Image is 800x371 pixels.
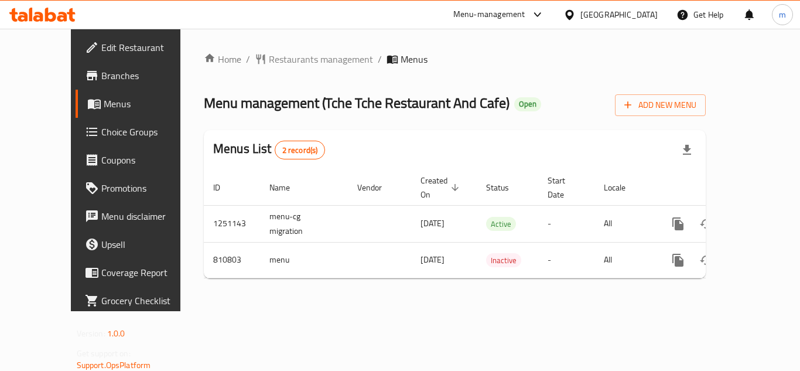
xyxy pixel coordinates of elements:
[420,252,445,267] span: [DATE]
[77,326,105,341] span: Version:
[275,145,325,156] span: 2 record(s)
[378,52,382,66] li: /
[486,181,524,195] span: Status
[213,140,325,159] h2: Menus List
[213,181,235,195] span: ID
[76,230,204,258] a: Upsell
[514,97,541,111] div: Open
[624,98,696,113] span: Add New Menu
[77,346,131,361] span: Get support on:
[246,52,250,66] li: /
[779,8,786,21] span: m
[101,209,195,223] span: Menu disclaimer
[486,217,516,231] span: Active
[255,52,373,66] a: Restaurants management
[604,181,641,195] span: Locale
[76,202,204,230] a: Menu disclaimer
[107,326,125,341] span: 1.0.0
[655,170,786,206] th: Actions
[420,216,445,231] span: [DATE]
[76,146,204,174] a: Coupons
[486,254,521,267] span: Inactive
[104,97,195,111] span: Menus
[76,174,204,202] a: Promotions
[594,205,655,242] td: All
[486,253,521,267] div: Inactive
[664,210,692,238] button: more
[401,52,428,66] span: Menus
[204,52,241,66] a: Home
[260,242,348,278] td: menu
[76,287,204,315] a: Grocery Checklist
[101,40,195,55] span: Edit Restaurant
[357,181,397,195] span: Vendor
[594,242,655,278] td: All
[101,181,195,195] span: Promotions
[76,90,204,118] a: Menus
[615,94,706,116] button: Add New Menu
[673,136,701,164] div: Export file
[692,210,720,238] button: Change Status
[269,181,305,195] span: Name
[204,170,786,278] table: enhanced table
[76,258,204,287] a: Coverage Report
[275,141,326,159] div: Total records count
[101,266,195,280] span: Coverage Report
[101,125,195,139] span: Choice Groups
[76,62,204,90] a: Branches
[538,205,594,242] td: -
[204,205,260,242] td: 1251143
[453,8,525,22] div: Menu-management
[204,242,260,278] td: 810803
[269,52,373,66] span: Restaurants management
[101,69,195,83] span: Branches
[204,52,706,66] nav: breadcrumb
[538,242,594,278] td: -
[101,153,195,167] span: Coupons
[101,237,195,251] span: Upsell
[101,294,195,308] span: Grocery Checklist
[420,173,463,202] span: Created On
[76,118,204,146] a: Choice Groups
[692,246,720,274] button: Change Status
[548,173,580,202] span: Start Date
[76,33,204,62] a: Edit Restaurant
[514,99,541,109] span: Open
[260,205,348,242] td: menu-cg migration
[664,246,692,274] button: more
[204,90,510,116] span: Menu management ( Tche Tche Restaurant And Cafe )
[580,8,658,21] div: [GEOGRAPHIC_DATA]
